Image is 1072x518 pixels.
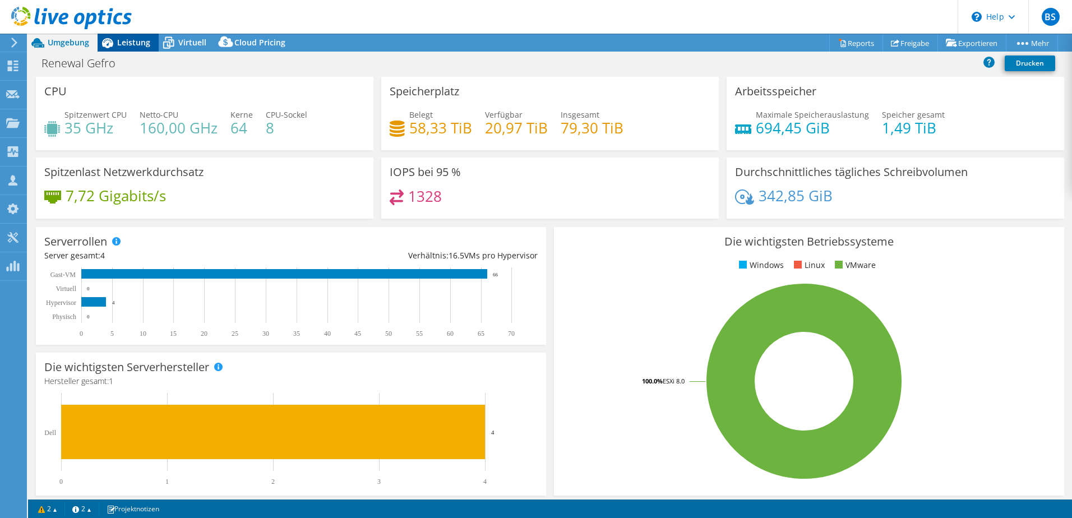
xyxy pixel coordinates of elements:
[1006,34,1058,52] a: Mehr
[759,189,833,202] h4: 342,85 GiB
[201,330,207,337] text: 20
[1005,55,1055,71] a: Drucken
[87,314,90,320] text: 0
[485,122,548,134] h4: 20,97 TiB
[493,272,498,277] text: 66
[230,122,253,134] h4: 64
[882,122,945,134] h4: 1,49 TiB
[882,109,945,120] span: Speicher gesamt
[390,85,459,98] h3: Speicherplatz
[44,166,204,178] h3: Spitzenlast Netzwerkdurchsatz
[478,330,484,337] text: 65
[390,166,461,178] h3: IOPS bei 95 %
[140,330,146,337] text: 10
[64,109,127,120] span: Spitzenwert CPU
[44,85,67,98] h3: CPU
[756,109,869,120] span: Maximale Speicherauslastung
[44,375,538,387] h4: Hersteller gesamt:
[449,250,464,261] span: 16.5
[117,37,150,48] span: Leistung
[234,37,285,48] span: Cloud Pricing
[937,34,1006,52] a: Exportieren
[52,313,76,321] text: Physisch
[832,259,876,271] li: VMware
[30,502,65,516] a: 2
[109,376,113,386] span: 1
[80,330,83,337] text: 0
[64,502,99,516] a: 2
[44,429,56,437] text: Dell
[735,85,816,98] h3: Arbeitsspeicher
[642,377,663,385] tspan: 100.0%
[170,330,177,337] text: 15
[416,330,423,337] text: 55
[99,502,167,516] a: Projektnotizen
[100,250,105,261] span: 4
[232,330,238,337] text: 25
[110,330,114,337] text: 5
[483,478,487,485] text: 4
[972,12,982,22] svg: \n
[50,271,76,279] text: Gast-VM
[561,109,599,120] span: Insgesamt
[829,34,883,52] a: Reports
[44,361,209,373] h3: Die wichtigsten Serverhersteller
[561,122,623,134] h4: 79,30 TiB
[56,285,76,293] text: Virtuell
[59,478,63,485] text: 0
[409,109,433,120] span: Belegt
[262,330,269,337] text: 30
[66,189,166,202] h4: 7,72 Gigabits/s
[44,235,107,248] h3: Serverrollen
[291,249,538,262] div: Verhältnis: VMs pro Hypervisor
[791,259,825,271] li: Linux
[882,34,938,52] a: Freigabe
[408,190,442,202] h4: 1328
[266,109,307,120] span: CPU-Sockel
[36,57,133,70] h1: Renewal Gefro
[140,109,178,120] span: Netto-CPU
[64,122,127,134] h4: 35 GHz
[266,122,307,134] h4: 8
[377,478,381,485] text: 3
[409,122,472,134] h4: 58,33 TiB
[112,300,115,306] text: 4
[485,109,523,120] span: Verfügbar
[491,429,495,436] text: 4
[293,330,300,337] text: 35
[324,330,331,337] text: 40
[165,478,169,485] text: 1
[140,122,218,134] h4: 160,00 GHz
[87,286,90,292] text: 0
[48,37,89,48] span: Umgebung
[44,249,291,262] div: Server gesamt:
[508,330,515,337] text: 70
[385,330,392,337] text: 50
[447,330,454,337] text: 60
[735,166,968,178] h3: Durchschnittliches tägliches Schreibvolumen
[271,478,275,485] text: 2
[663,377,685,385] tspan: ESXi 8.0
[46,299,76,307] text: Hypervisor
[1042,8,1060,26] span: BS
[354,330,361,337] text: 45
[230,109,253,120] span: Kerne
[736,259,784,271] li: Windows
[756,122,869,134] h4: 694,45 GiB
[562,235,1056,248] h3: Die wichtigsten Betriebssysteme
[178,37,206,48] span: Virtuell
